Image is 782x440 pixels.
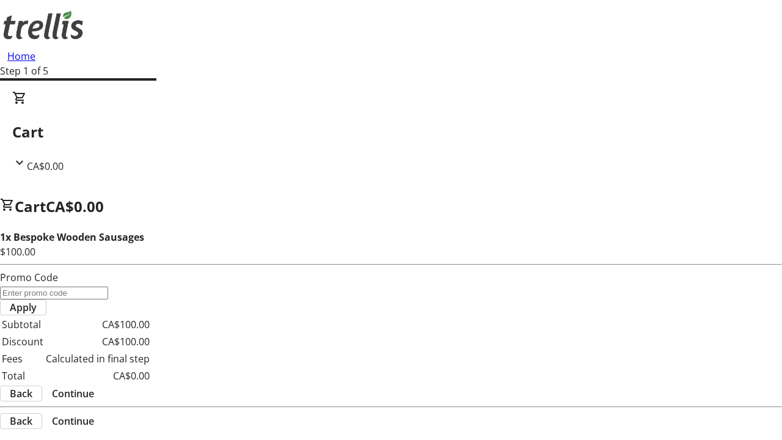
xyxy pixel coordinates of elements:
td: Subtotal [1,317,44,332]
td: Calculated in final step [45,351,150,367]
td: CA$100.00 [45,317,150,332]
span: Cart [15,196,46,216]
span: Back [10,414,32,428]
span: Continue [52,386,94,401]
td: CA$0.00 [45,368,150,384]
span: CA$0.00 [27,159,64,173]
td: Discount [1,334,44,350]
span: CA$0.00 [46,196,104,216]
button: Continue [42,414,104,428]
span: Back [10,386,32,401]
span: Continue [52,414,94,428]
h2: Cart [12,121,770,143]
td: Fees [1,351,44,367]
td: CA$100.00 [45,334,150,350]
span: Apply [10,300,37,315]
div: CartCA$0.00 [12,90,770,174]
td: Total [1,368,44,384]
button: Continue [42,386,104,401]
